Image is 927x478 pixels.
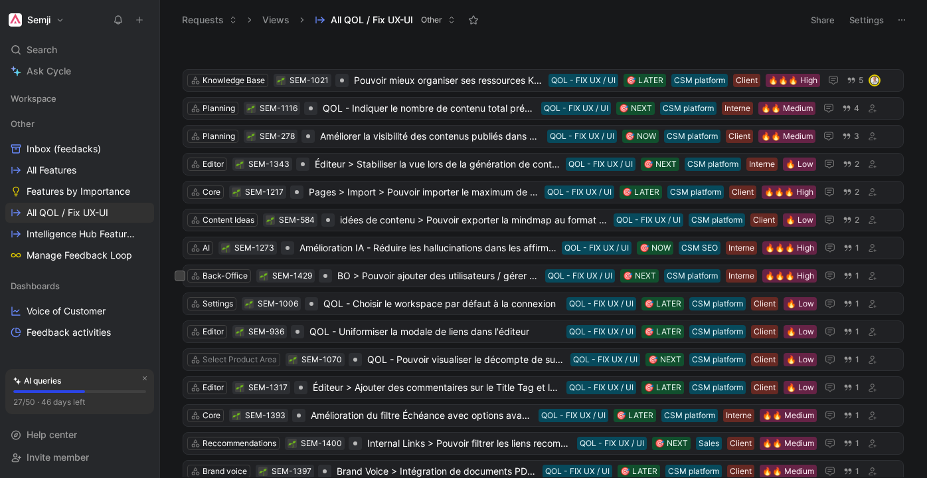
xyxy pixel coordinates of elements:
[870,76,879,85] img: avatar
[840,185,862,199] button: 2
[855,272,859,280] span: 1
[234,241,274,255] div: SEM-1273
[5,61,154,81] a: Ask Cycle
[183,69,904,92] a: Knowledge Base🌱SEM-1021Pouvoir mieux organiser ses ressources Knowledge Base🔥🔥🔥 HighClientCSM pla...
[855,439,859,447] span: 1
[323,296,561,312] span: QOL - Choisir le workspace par défaut à la connexion
[301,437,342,450] div: SEM-1400
[568,158,633,171] div: QOL - FIX UX / UI
[260,273,268,281] img: 🌱
[245,185,284,199] div: SEM-1217
[183,265,904,287] a: Back-Office🌱SEM-1429BO > Pouvoir ajouter des utilisateurs / gérer des droits en Bulk🔥🔥🔥 HighInter...
[668,465,719,478] div: CSM platform
[644,381,681,394] div: 🎯 LATER
[27,185,130,198] span: Features by Importance
[235,383,244,392] div: 🌱
[644,325,681,338] div: 🎯 LATER
[854,104,859,112] span: 4
[354,72,543,88] span: Pouvoir mieux organiser ses ressources Knowledge Base
[27,429,77,440] span: Help center
[183,376,904,399] a: Editor🌱SEM-1317Éditeur > Ajouter des commentaires sur le Title Tag et la Méta description🔥 LowCli...
[841,436,862,451] button: 1
[667,130,718,143] div: CSM platform
[27,164,76,177] span: All Features
[855,384,859,392] span: 1
[259,271,268,281] button: 🌱
[309,184,539,200] span: Pages > Import > Pouvoir importer le maximum de pages facilement
[551,74,616,87] div: QOL - FIX UX / UI
[692,381,743,394] div: CSM platform
[692,297,743,310] div: CSM platform
[547,185,612,199] div: QOL - FIX UX / UI
[691,213,742,227] div: CSM platform
[276,76,286,85] button: 🌱
[855,216,859,224] span: 2
[855,356,859,364] span: 1
[622,185,659,199] div: 🎯 LATER
[841,380,862,395] button: 1
[623,269,656,283] div: 🎯 NEXT
[762,437,814,450] div: 🔥🔥 Medium
[573,353,637,366] div: QOL - FIX UX / UI
[260,102,297,115] div: SEM-1116
[203,437,276,450] div: Reccommendations
[841,297,862,311] button: 1
[266,217,274,225] img: 🌱
[664,409,715,422] div: CSM platform
[854,132,859,140] span: 3
[839,101,862,116] button: 4
[266,215,275,225] button: 🌱
[580,437,644,450] div: QOL - FIX UX / UI
[616,409,653,422] div: 🎯 LATER
[256,10,295,30] button: Views
[730,465,752,478] div: Client
[5,88,154,108] div: Workspace
[27,451,89,463] span: Invite member
[258,467,268,476] button: 🌱
[692,325,743,338] div: CSM platform
[272,269,312,283] div: SEM-1429
[805,11,841,29] button: Share
[5,181,154,201] a: Features by Importance
[692,353,743,366] div: CSM platform
[855,467,859,475] span: 1
[754,381,776,394] div: Client
[5,224,154,244] a: Intelligence Hub Features
[235,327,244,336] button: 🌱
[728,269,754,283] div: Interne
[301,353,342,366] div: SEM-1070
[277,77,285,85] img: 🌱
[730,437,752,450] div: Client
[11,92,56,105] span: Workspace
[176,10,243,30] button: Requests
[288,440,296,448] img: 🌱
[749,158,775,171] div: Interne
[183,320,904,343] a: Editor🌱SEM-936QOL - Uniformiser la modale de liens dans l'éditeur🔥 LowClientCSM platform🎯 LATERQO...
[569,297,633,310] div: QOL - FIX UX / UI
[313,380,561,396] span: Éditeur > Ajouter des commentaires sur le Title Tag et la Méta description
[309,10,462,30] button: All QOL / Fix UX-UIOther
[736,74,758,87] div: Client
[670,185,721,199] div: CSM platform
[183,237,904,259] a: AI🌱SEM-1273Amélioration IA - Réduire les hallucinations dans les affirmations générées🔥🔥🔥 HighInt...
[245,300,253,308] img: 🌱
[5,276,154,342] div: DashboardsVoice of CustomerFeedback activities
[248,325,284,338] div: SEM-936
[183,404,904,427] a: Core🌱SEM-1393Amélioration du filtre Échéance avec options avant/après🔥🔥 MediumInterneCSM platform...
[235,160,244,169] div: 🌱
[855,300,859,308] span: 1
[840,157,862,172] button: 2
[5,203,154,223] a: All QOL / Fix UX-UI
[320,128,542,144] span: Améliorer la visibilité des contenus publiés dans Planning
[548,269,612,283] div: QOL - FIX UX / UI
[203,325,224,338] div: Editor
[13,374,61,388] div: AI queries
[564,241,629,255] div: QOL - FIX UX / UI
[246,132,256,141] button: 🌱
[569,381,633,394] div: QOL - FIX UX / UI
[27,249,132,262] span: Manage Feedback Loop
[183,293,904,315] a: Settings🌱SEM-1006QOL - Choisir le workspace par défaut à la connexion🔥 LowClientCSM platform🎯 LAT...
[203,102,235,115] div: Planning
[248,381,288,394] div: SEM-1317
